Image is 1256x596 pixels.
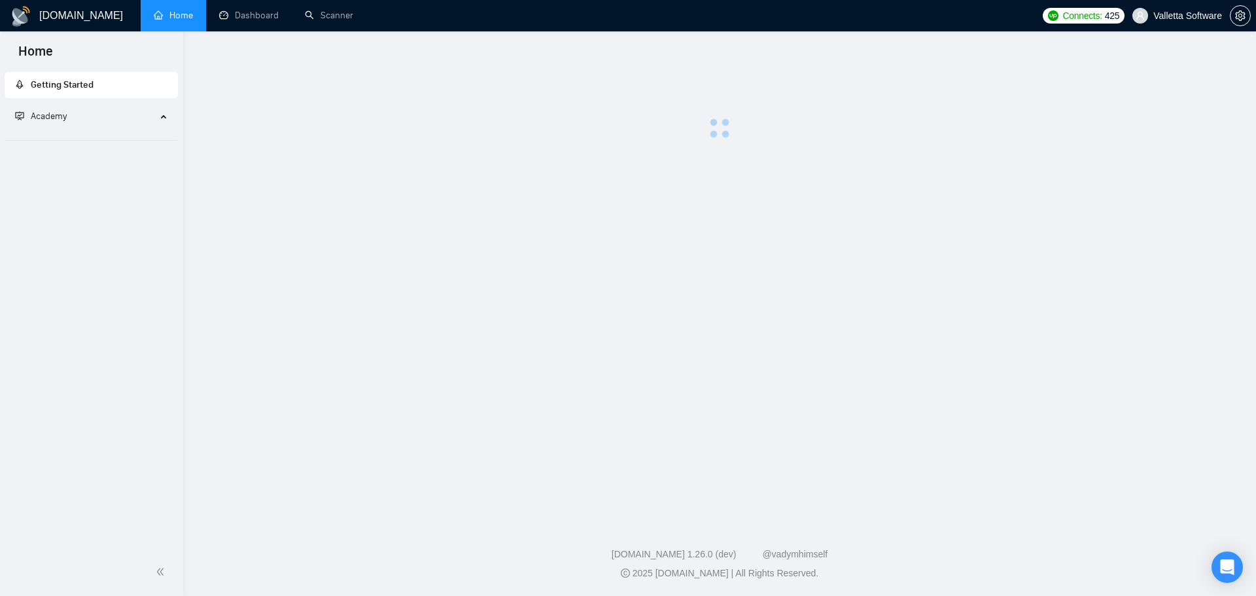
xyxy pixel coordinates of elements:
[5,135,178,143] li: Academy Homepage
[1136,11,1145,20] span: user
[1230,10,1251,21] a: setting
[15,111,24,120] span: fund-projection-screen
[621,569,630,578] span: copyright
[305,10,353,21] a: searchScanner
[1230,5,1251,26] button: setting
[194,567,1246,580] div: 2025 [DOMAIN_NAME] | All Rights Reserved.
[8,42,63,69] span: Home
[1048,10,1058,21] img: upwork-logo.png
[1230,10,1250,21] span: setting
[15,111,67,122] span: Academy
[1212,552,1243,583] div: Open Intercom Messenger
[31,79,94,90] span: Getting Started
[31,111,67,122] span: Academy
[15,80,24,89] span: rocket
[1062,9,1102,23] span: Connects:
[762,549,828,559] a: @vadymhimself
[5,72,178,98] li: Getting Started
[154,10,193,21] a: homeHome
[1105,9,1119,23] span: 425
[10,6,31,27] img: logo
[156,565,169,578] span: double-left
[612,549,737,559] a: [DOMAIN_NAME] 1.26.0 (dev)
[219,10,279,21] a: dashboardDashboard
